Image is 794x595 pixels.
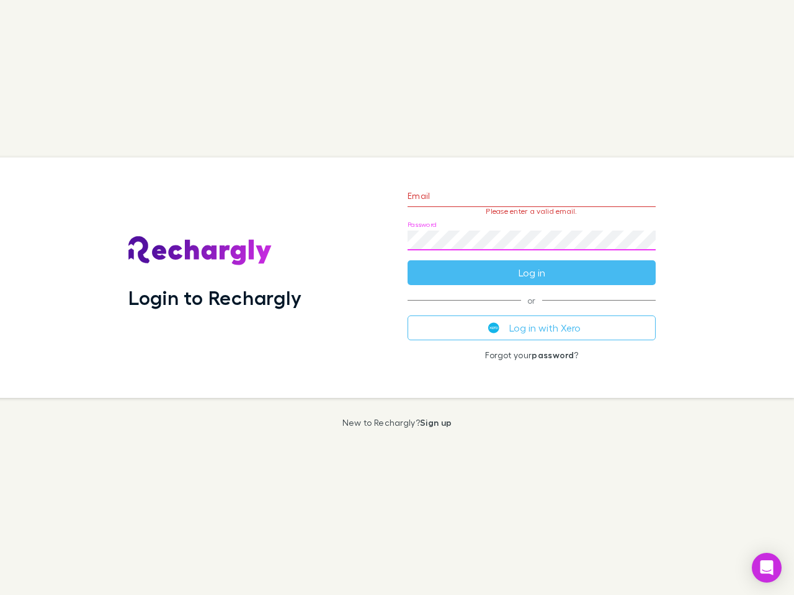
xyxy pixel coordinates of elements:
[408,350,656,360] p: Forgot your ?
[128,236,272,266] img: Rechargly's Logo
[408,315,656,340] button: Log in with Xero
[408,300,656,301] span: or
[420,417,452,428] a: Sign up
[752,553,782,583] div: Open Intercom Messenger
[342,418,452,428] p: New to Rechargly?
[128,286,301,309] h1: Login to Rechargly
[408,207,656,216] p: Please enter a valid email.
[408,220,437,229] label: Password
[488,322,499,333] img: Xero's logo
[408,260,656,285] button: Log in
[532,350,574,360] a: password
